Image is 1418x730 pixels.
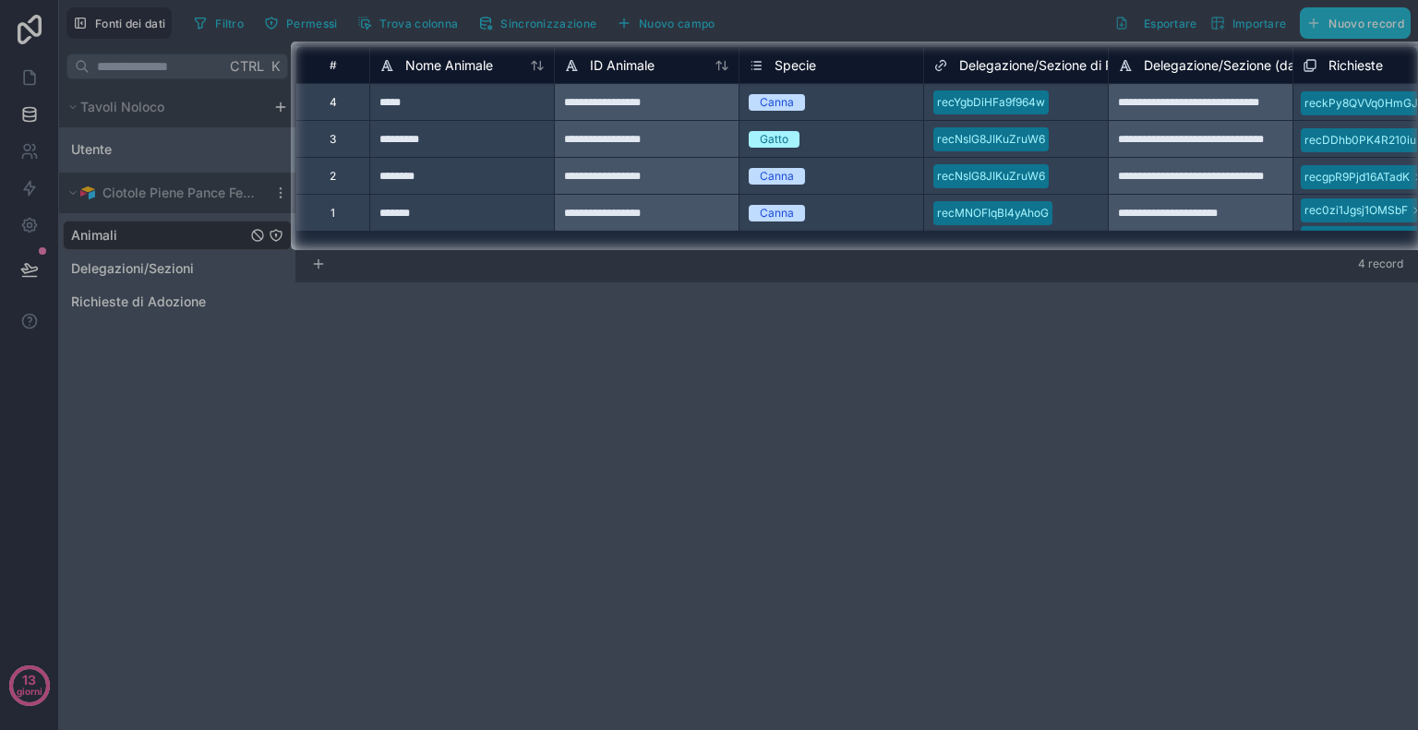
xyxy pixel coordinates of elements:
font: Delegazione/Sezione di Riferimento [959,57,1173,73]
font: Canna [760,206,794,220]
font: recYgbDiHFa9f964w [937,95,1045,109]
font: # [330,58,337,72]
font: 1 [330,206,335,220]
font: recDDhb0PK4R210iu [1304,133,1416,147]
font: recNsIG8JIKuZruW6 [937,169,1045,183]
font: recNsIG8JIKuZruW6 [937,132,1045,146]
font: rec0zi1Jgsj1OMSbF [1304,203,1408,217]
font: ID Animale [590,57,655,73]
font: Canna [760,169,794,183]
font: 3 [330,132,336,146]
font: Canna [760,95,794,109]
font: 2 [330,169,336,183]
font: recgpR9Pjd16ATadK [1304,170,1410,184]
font: Richieste [1328,57,1383,73]
font: Specie [775,57,816,73]
font: Nome Animale [405,57,493,73]
font: Gatto [760,132,788,146]
iframe: Suggerimento [706,250,1007,408]
font: 4 [330,95,337,109]
font: recMNOFIqBI4yAhoG [937,206,1049,220]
